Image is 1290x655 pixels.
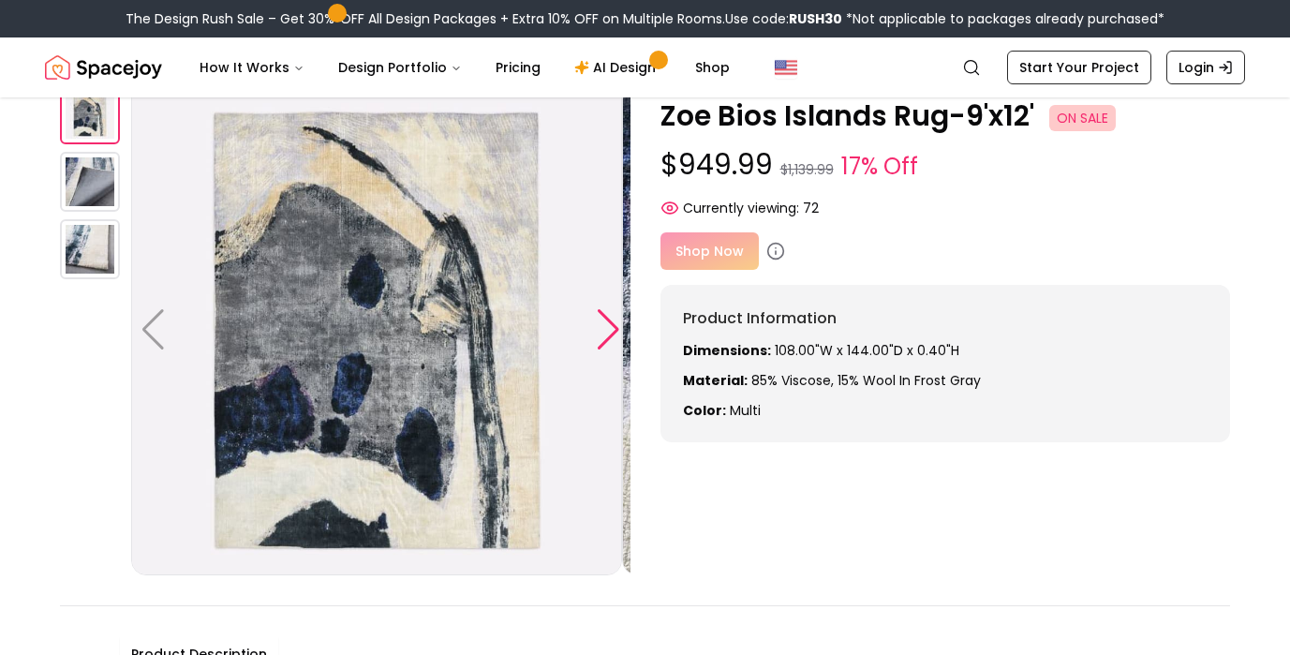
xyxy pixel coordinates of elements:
[775,56,797,79] img: United States
[683,401,726,420] strong: Color:
[1007,51,1151,84] a: Start Your Project
[45,49,162,86] img: Spacejoy Logo
[45,37,1245,97] nav: Global
[683,341,1208,360] p: 108.00"W x 144.00"D x 0.40"H
[60,152,120,212] img: https://storage.googleapis.com/spacejoy-main/assets/60865e6b3bba09001d7ffef1/product_0_f5bbc2l30oah
[1166,51,1245,84] a: Login
[559,49,676,86] a: AI Design
[323,49,477,86] button: Design Portfolio
[683,371,748,390] strong: Material:
[683,199,799,217] span: Currently viewing:
[660,148,1231,184] p: $949.99
[60,84,120,144] img: https://storage.googleapis.com/spacejoy-main/assets/60865e6b3bba09001d7ffef1/product_0_3a86n00bmclh
[45,49,162,86] a: Spacejoy
[842,9,1164,28] span: *Not applicable to packages already purchased*
[725,9,842,28] span: Use code:
[780,160,834,179] small: $1,139.99
[622,84,1113,575] img: https://storage.googleapis.com/spacejoy-main/assets/60865e6b3bba09001d7ffef1/product_0_f5bbc2l30oah
[841,150,918,184] small: 17% Off
[680,49,745,86] a: Shop
[185,49,745,86] nav: Main
[789,9,842,28] b: RUSH30
[1049,105,1116,131] span: ON SALE
[730,401,761,420] span: multi
[481,49,556,86] a: Pricing
[126,9,1164,28] div: The Design Rush Sale – Get 30% OFF All Design Packages + Extra 10% OFF on Multiple Rooms.
[131,84,622,575] img: https://storage.googleapis.com/spacejoy-main/assets/60865e6b3bba09001d7ffef1/product_0_3a86n00bmclh
[60,219,120,279] img: https://storage.googleapis.com/spacejoy-main/assets/60865e6b3bba09001d7ffef1/product_1_5680jppn91dc
[751,371,981,390] span: 85% viscose, 15% wool in Frost Gray
[185,49,319,86] button: How It Works
[803,199,819,217] span: 72
[683,307,1208,330] h6: Product Information
[660,99,1231,133] p: Zoe Bios Islands Rug-9'x12'
[683,341,771,360] strong: Dimensions:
